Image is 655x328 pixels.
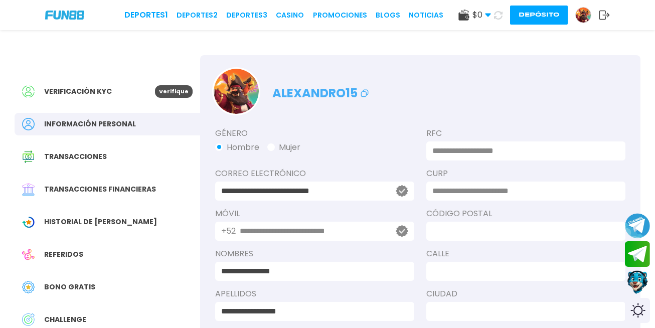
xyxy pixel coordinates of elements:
span: Bono Gratis [44,282,95,292]
span: Historial de [PERSON_NAME] [44,217,157,227]
a: CASINO [276,10,304,21]
img: Wagering Transaction [22,216,35,228]
a: Promociones [313,10,367,21]
a: Avatar [575,7,599,23]
span: Transacciones financieras [44,184,156,195]
button: Hombre [215,141,259,153]
a: BLOGS [376,10,400,21]
label: Móvil [215,208,414,220]
img: Company Logo [45,11,84,19]
span: Referidos [44,249,83,260]
a: PersonalInformación personal [15,113,200,135]
p: alexandro15 [272,79,371,102]
label: Género [215,127,414,139]
p: +52 [221,225,236,237]
a: Deportes1 [124,9,168,21]
label: CURP [426,168,625,180]
button: Depósito [510,6,568,25]
img: Free Bonus [22,281,35,293]
span: $ 0 [472,9,491,21]
img: Challenge [22,313,35,326]
label: Calle [426,248,625,260]
a: ReferralReferidos [15,243,200,266]
img: Transaction History [22,150,35,163]
span: Información personal [44,119,136,129]
a: Verificación KYCVerifique [15,80,200,103]
button: Join telegram channel [625,213,650,239]
label: APELLIDOS [215,288,414,300]
img: Financial Transaction [22,183,35,196]
a: Deportes3 [226,10,267,21]
label: RFC [426,127,625,139]
a: Wagering TransactionHistorial de [PERSON_NAME] [15,211,200,233]
span: challenge [44,314,86,325]
img: Avatar [576,8,591,23]
label: Ciudad [426,288,625,300]
img: Personal [22,118,35,130]
a: Financial TransactionTransacciones financieras [15,178,200,201]
span: Verificación KYC [44,86,112,97]
a: Deportes2 [177,10,218,21]
label: NOMBRES [215,248,414,260]
button: Contact customer service [625,269,650,295]
a: Free BonusBono Gratis [15,276,200,298]
p: Verifique [155,85,193,98]
button: Mujer [267,141,300,153]
img: Referral [22,248,35,261]
img: Avatar [214,69,259,114]
a: Transaction HistoryTransacciones [15,145,200,168]
label: Correo electrónico [215,168,414,180]
button: Join telegram [625,241,650,267]
label: Código Postal [426,208,625,220]
span: Transacciones [44,151,107,162]
a: NOTICIAS [409,10,443,21]
div: Switch theme [625,298,650,323]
